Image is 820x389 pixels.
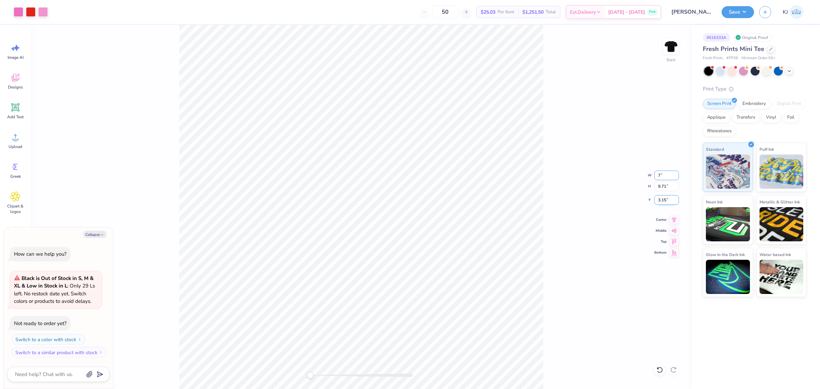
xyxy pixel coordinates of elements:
div: Accessibility label [307,372,314,379]
span: Greek [10,174,21,179]
img: Standard [706,155,750,189]
span: Per Item [497,9,514,16]
span: $25.03 [481,9,495,16]
div: Back [667,57,675,63]
span: Minimum Order: 50 + [741,55,776,61]
img: Switch to a color with stock [78,337,82,341]
img: Neon Ink [706,207,750,241]
span: Neon Ink [706,198,723,205]
span: [DATE] - [DATE] [608,9,645,16]
strong: Black is Out of Stock in S, M & XL & Low in Stock in L [14,275,94,290]
span: Total [546,9,556,16]
div: Embroidery [738,99,770,109]
img: Water based Ink [760,260,804,294]
span: Est. Delivery [570,9,596,16]
span: Top [654,239,667,244]
a: KJ [780,5,806,19]
span: Bottom [654,250,667,255]
span: # FP38 [726,55,738,61]
span: Image AI [8,55,24,60]
img: Glow in the Dark Ink [706,260,750,294]
span: Fresh Prints [703,55,723,61]
input: – – [432,6,459,18]
span: Glow in the Dark Ink [706,251,745,258]
img: Kendra Jingco [790,5,803,19]
div: Transfers [732,112,760,123]
img: Metallic & Glitter Ink [760,207,804,241]
button: Collapse [83,231,106,238]
div: Vinyl [762,112,781,123]
input: Untitled Design [666,5,716,19]
button: Switch to a color with stock [12,334,85,345]
img: Switch to a similar product with stock [99,350,103,354]
span: Center [654,217,667,223]
div: Foil [783,112,799,123]
span: Free [649,10,656,14]
span: Standard [706,146,724,153]
div: Digital Print [773,99,806,109]
span: Clipart & logos [4,203,27,214]
img: Back [664,40,678,53]
div: Not ready to order yet? [14,320,67,327]
img: Puff Ink [760,155,804,189]
span: Designs [8,84,23,90]
span: Upload [9,144,22,149]
div: Rhinestones [703,126,736,136]
div: Print Type [703,85,806,93]
span: : Only 29 Ls left. No restock date yet. Switch colors or products to avoid delays. [14,275,95,305]
span: Metallic & Glitter Ink [760,198,800,205]
span: $1,251.50 [522,9,544,16]
span: Middle [654,228,667,233]
span: Puff Ink [760,146,774,153]
div: Screen Print [703,99,736,109]
div: How can we help you? [14,251,67,257]
div: Applique [703,112,730,123]
button: Switch to a similar product with stock [12,347,107,358]
span: Water based Ink [760,251,791,258]
span: Add Text [7,114,24,120]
